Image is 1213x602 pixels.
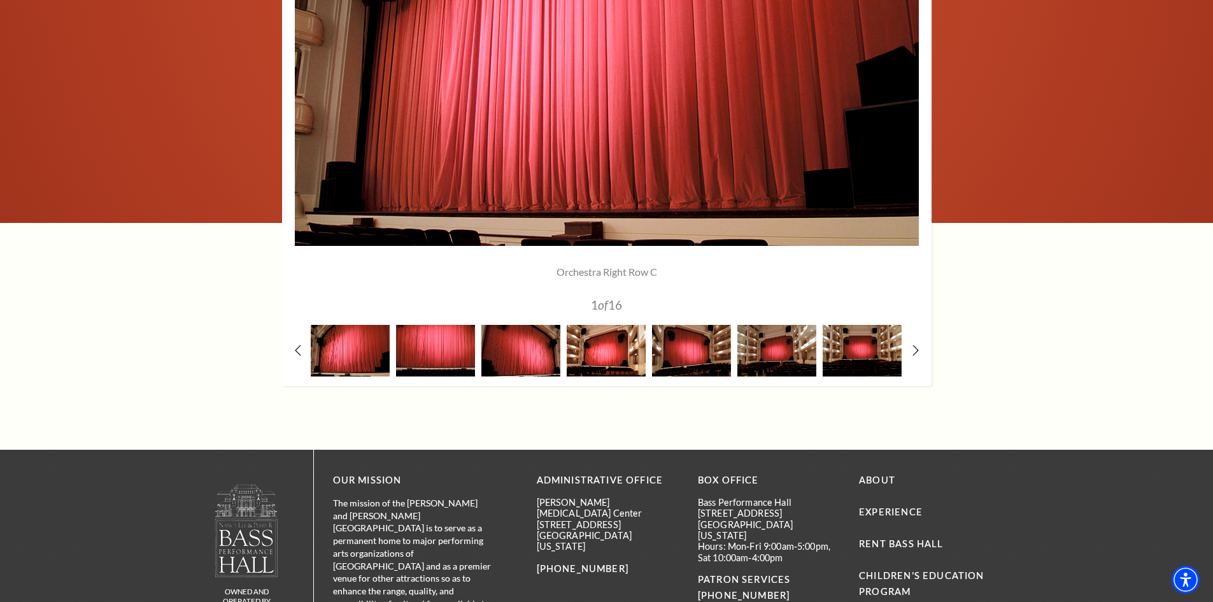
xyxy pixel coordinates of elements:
a: Children's Education Program [859,570,984,597]
img: A grand theater interior featuring a red curtain, multiple seating levels, and elegant lighting. [823,325,902,376]
p: [GEOGRAPHIC_DATA][US_STATE] [698,519,840,541]
img: A red theater curtain drapes across the stage, creating an elegant backdrop in a performance space. [311,325,390,376]
img: A theater interior featuring a red curtain, empty seats, and elegant architectural details. [567,325,646,376]
p: [STREET_ADDRESS] [537,519,679,530]
p: [STREET_ADDRESS] [698,508,840,519]
img: owned and operated by Performing Arts Fort Worth, A NOT-FOR-PROFIT 501(C)3 ORGANIZATION [214,484,279,577]
p: [GEOGRAPHIC_DATA][US_STATE] [537,530,679,552]
img: A spacious theater interior with a red curtain, rows of seats, and elegant balconies. Soft lighti... [737,325,816,376]
p: Orchestra Right Row C [362,265,852,279]
p: Hours: Mon-Fri 9:00am-5:00pm, Sat 10:00am-4:00pm [698,541,840,563]
p: Bass Performance Hall [698,497,840,508]
img: A theater interior featuring a red curtain, empty seats, and elegant balconies. [652,325,731,376]
img: A red theater curtain drapes across the stage, with soft lighting creating a warm ambiance. Black... [481,325,560,376]
img: A red theater curtain drapes across the stage, with empty seats visible in the foreground. [396,325,475,376]
p: BOX OFFICE [698,473,840,489]
p: 1 16 [362,299,852,311]
p: Administrative Office [537,473,679,489]
a: About [859,475,895,485]
a: Experience [859,506,923,517]
a: Rent Bass Hall [859,538,943,549]
p: OUR MISSION [333,473,492,489]
p: [PHONE_NUMBER] [537,561,679,577]
p: [PERSON_NAME][MEDICAL_DATA] Center [537,497,679,519]
span: of [598,297,608,312]
div: Accessibility Menu [1172,566,1200,594]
